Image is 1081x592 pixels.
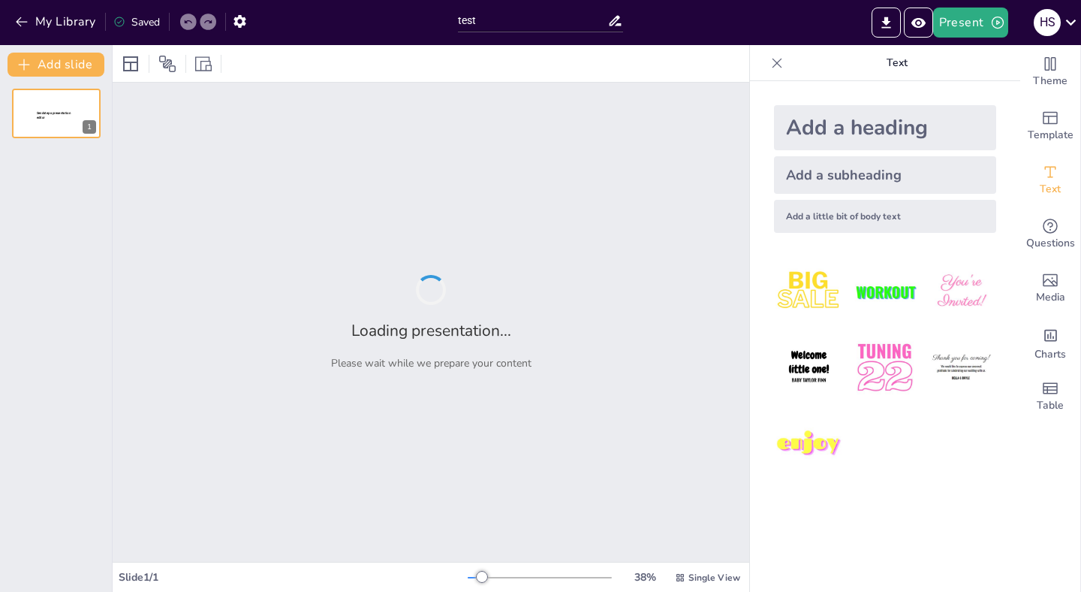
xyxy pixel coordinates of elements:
div: 38 % [627,570,663,584]
div: Add charts and graphs [1020,316,1080,370]
span: Questions [1026,235,1075,252]
h2: Loading presentation... [351,320,511,341]
div: h s [1034,9,1061,36]
img: 1.jpeg [774,257,844,327]
div: Add a heading [774,105,996,150]
img: 3.jpeg [926,257,996,327]
button: Export to PowerPoint [872,8,901,38]
span: Charts [1034,346,1066,363]
img: 4.jpeg [774,333,844,403]
button: Add slide [8,53,104,77]
div: Layout [119,52,143,76]
button: Present [933,8,1008,38]
img: 2.jpeg [850,257,920,327]
div: Change the overall theme [1020,45,1080,99]
div: Add text boxes [1020,153,1080,207]
span: Sendsteps presentation editor [37,111,71,119]
span: Theme [1033,73,1067,89]
div: Add a subheading [774,156,996,194]
div: Add a table [1020,370,1080,424]
div: Slide 1 / 1 [119,570,468,584]
div: Add ready made slides [1020,99,1080,153]
img: 7.jpeg [774,409,844,479]
button: h s [1034,8,1061,38]
span: Template [1028,127,1073,143]
div: Add images, graphics, shapes or video [1020,261,1080,316]
div: Get real-time input from your audience [1020,207,1080,261]
span: Media [1036,289,1065,306]
p: Please wait while we prepare your content [331,356,531,370]
img: 6.jpeg [926,333,996,403]
span: Single View [688,572,740,584]
div: 1 [83,120,96,134]
span: Text [1040,181,1061,198]
div: Add a little bit of body text [774,200,996,233]
span: Position [158,55,176,73]
button: Preview Presentation [904,8,933,38]
p: Text [789,45,1005,81]
img: 5.jpeg [850,333,920,403]
input: Insert title [458,10,607,32]
div: Saved [113,15,160,29]
div: 1 [12,89,101,138]
div: Resize presentation [192,52,215,76]
button: My Library [11,10,102,34]
span: Table [1037,397,1064,414]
